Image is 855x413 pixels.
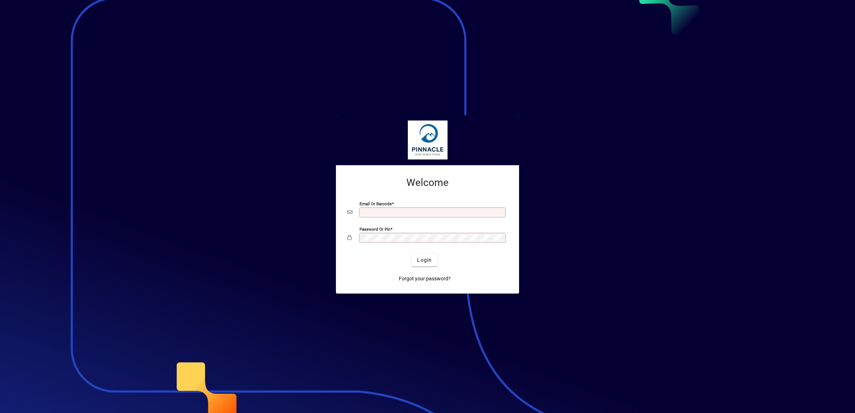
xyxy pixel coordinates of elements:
button: Login [411,254,438,266]
mat-label: Password or Pin [360,227,390,232]
span: Login [417,256,432,264]
span: Forgot your password? [399,275,451,282]
mat-label: Email or Barcode [360,201,392,206]
h2: Welcome [347,177,508,189]
a: Forgot your password? [396,272,454,285]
